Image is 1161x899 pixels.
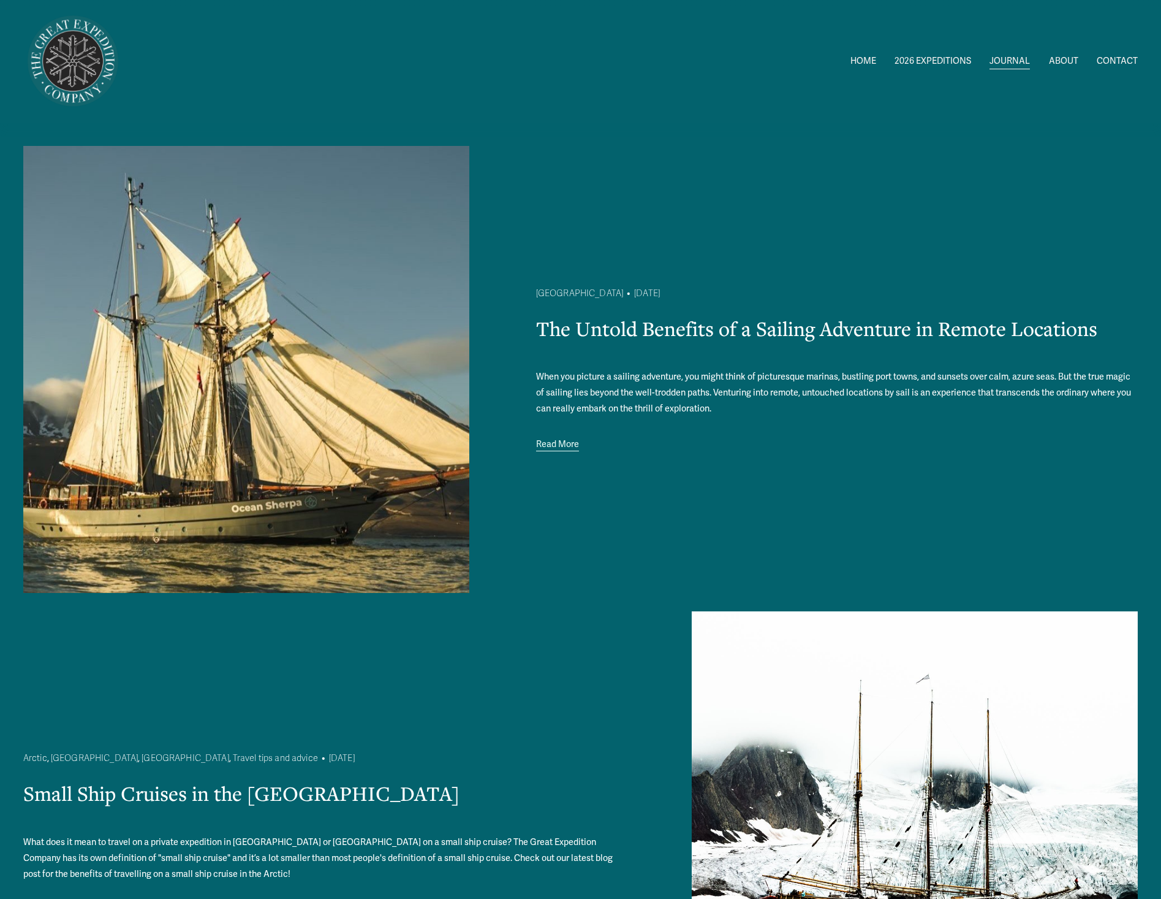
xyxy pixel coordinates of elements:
[23,780,459,806] a: Small Ship Cruises in the [GEOGRAPHIC_DATA]
[850,53,876,71] a: HOME
[233,753,318,763] a: Travel tips and advice
[634,289,660,298] time: [DATE]
[51,753,138,763] a: [GEOGRAPHIC_DATA]
[1049,53,1078,71] a: ABOUT
[47,753,49,763] span: ,
[23,753,47,763] a: Arctic
[536,437,579,453] a: Read More
[894,53,971,69] span: 2026 EXPEDITIONS
[894,53,971,71] a: folder dropdown
[989,53,1030,71] a: JOURNAL
[23,835,625,882] p: What does it mean to travel on a private expedition in [GEOGRAPHIC_DATA] or [GEOGRAPHIC_DATA] on ...
[229,753,231,763] span: ,
[536,288,623,299] a: [GEOGRAPHIC_DATA]
[329,754,355,763] time: [DATE]
[23,146,469,593] img: The Untold Benefits of a Sailing Adventure in Remote Locations
[138,753,140,763] span: ,
[142,753,229,763] a: [GEOGRAPHIC_DATA]
[23,12,123,111] img: Arctic Expeditions
[1097,53,1138,71] a: CONTACT
[536,369,1138,417] p: When you picture a sailing adventure, you might think of picturesque marinas, bustling port towns...
[536,315,1097,342] a: The Untold Benefits of a Sailing Adventure in Remote Locations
